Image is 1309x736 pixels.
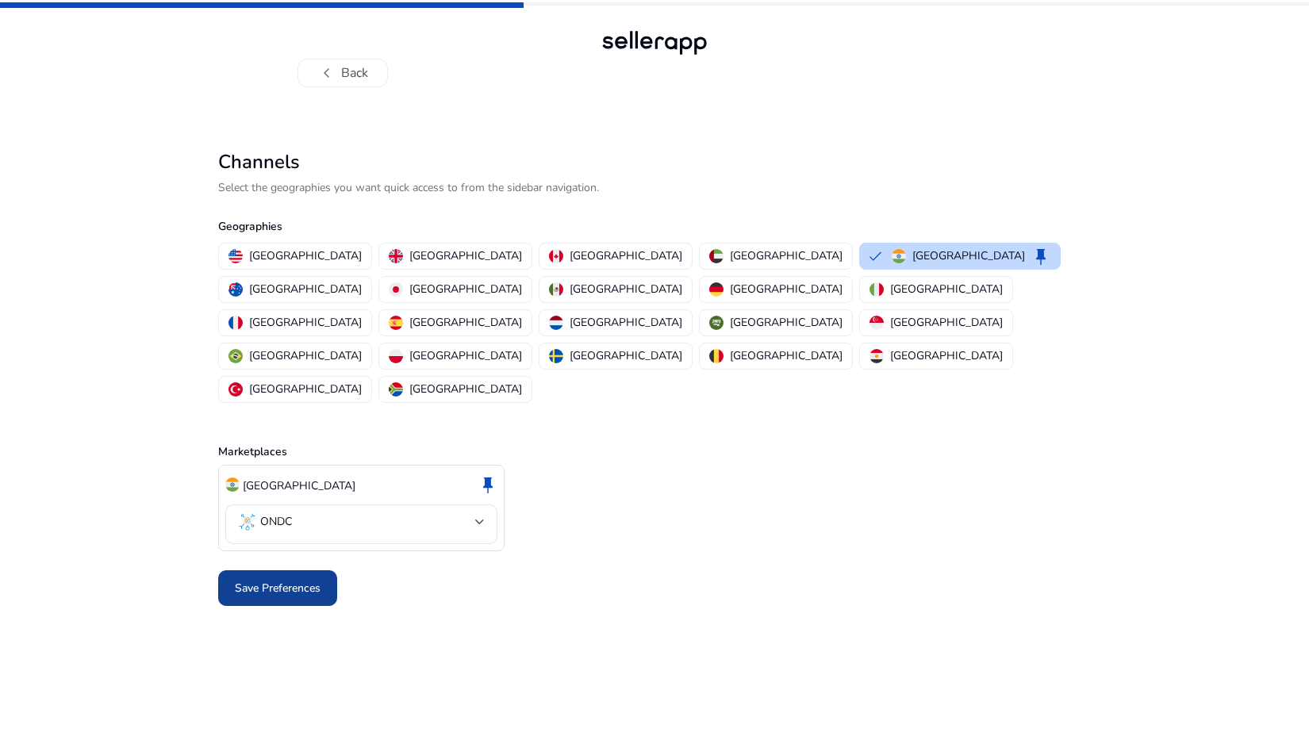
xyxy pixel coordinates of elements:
[478,475,497,494] span: keep
[260,515,292,529] p: ONDC
[249,314,362,331] p: [GEOGRAPHIC_DATA]
[890,347,1003,364] p: [GEOGRAPHIC_DATA]
[709,349,724,363] img: be.svg
[409,314,522,331] p: [GEOGRAPHIC_DATA]
[249,281,362,297] p: [GEOGRAPHIC_DATA]
[912,247,1025,264] p: [GEOGRAPHIC_DATA]
[238,512,257,531] img: ondc-sm.webp
[709,316,724,330] img: sa.svg
[1031,247,1050,266] span: keep
[409,247,522,264] p: [GEOGRAPHIC_DATA]
[317,63,336,82] span: chevron_left
[389,249,403,263] img: uk.svg
[389,382,403,397] img: za.svg
[730,281,843,297] p: [GEOGRAPHIC_DATA]
[549,316,563,330] img: nl.svg
[228,282,243,297] img: au.svg
[225,477,240,492] img: in.svg
[249,247,362,264] p: [GEOGRAPHIC_DATA]
[218,151,1091,174] h2: Channels
[730,247,843,264] p: [GEOGRAPHIC_DATA]
[389,349,403,363] img: pl.svg
[409,381,522,397] p: [GEOGRAPHIC_DATA]
[228,249,243,263] img: us.svg
[890,281,1003,297] p: [GEOGRAPHIC_DATA]
[549,282,563,297] img: mx.svg
[297,59,388,87] button: chevron_leftBack
[570,314,682,331] p: [GEOGRAPHIC_DATA]
[228,316,243,330] img: fr.svg
[892,249,906,263] img: in.svg
[235,580,321,596] span: Save Preferences
[249,381,362,397] p: [GEOGRAPHIC_DATA]
[890,314,1003,331] p: [GEOGRAPHIC_DATA]
[869,316,884,330] img: sg.svg
[549,249,563,263] img: ca.svg
[218,570,337,606] button: Save Preferences
[218,179,1091,196] p: Select the geographies you want quick access to from the sidebar navigation.
[570,247,682,264] p: [GEOGRAPHIC_DATA]
[218,443,1091,460] p: Marketplaces
[570,347,682,364] p: [GEOGRAPHIC_DATA]
[218,218,1091,235] p: Geographies
[730,314,843,331] p: [GEOGRAPHIC_DATA]
[409,347,522,364] p: [GEOGRAPHIC_DATA]
[869,282,884,297] img: it.svg
[409,281,522,297] p: [GEOGRAPHIC_DATA]
[389,316,403,330] img: es.svg
[709,282,724,297] img: de.svg
[730,347,843,364] p: [GEOGRAPHIC_DATA]
[249,347,362,364] p: [GEOGRAPHIC_DATA]
[243,477,355,494] p: [GEOGRAPHIC_DATA]
[869,349,884,363] img: eg.svg
[570,281,682,297] p: [GEOGRAPHIC_DATA]
[709,249,724,263] img: ae.svg
[389,282,403,297] img: jp.svg
[228,349,243,363] img: br.svg
[549,349,563,363] img: se.svg
[228,382,243,397] img: tr.svg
